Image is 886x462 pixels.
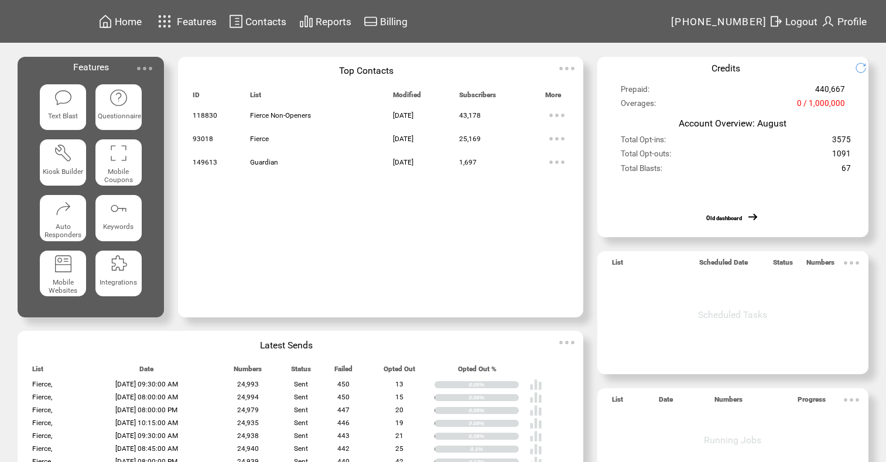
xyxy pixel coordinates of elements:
[840,251,863,275] img: ellypsis.svg
[545,127,569,150] img: ellypsis.svg
[40,195,86,241] a: Auto Responders
[612,258,623,272] span: List
[767,12,819,30] a: Logout
[468,433,518,440] div: 0.08%
[395,380,403,388] span: 13
[32,393,52,401] span: Fierce,
[395,393,403,401] span: 15
[32,444,52,453] span: Fierce,
[100,278,137,286] span: Integrations
[364,14,378,29] img: creidtcard.svg
[468,420,518,427] div: 0.08%
[612,395,623,409] span: List
[237,444,259,453] span: 24,940
[109,199,128,218] img: keywords.svg
[337,406,350,414] span: 447
[798,395,826,409] span: Progress
[40,251,86,297] a: Mobile Websites
[299,14,313,29] img: chart.svg
[785,16,817,28] span: Logout
[659,395,673,409] span: Date
[337,444,350,453] span: 442
[40,139,86,186] a: Kiosk Builder
[250,91,261,104] span: List
[819,12,868,30] a: Profile
[32,406,52,414] span: Fierce,
[109,88,128,107] img: questionnaire.svg
[193,111,217,119] span: 118830
[337,419,350,427] span: 446
[115,444,178,453] span: [DATE] 08:45:00 AM
[109,143,128,162] img: coupons.svg
[840,388,863,412] img: ellypsis.svg
[362,12,409,30] a: Billing
[555,331,579,354] img: ellypsis.svg
[621,85,649,99] span: Prepaid:
[43,167,83,176] span: Kiosk Builder
[468,407,518,414] div: 0.08%
[337,432,350,440] span: 443
[458,365,497,378] span: Opted Out %
[32,365,43,378] span: List
[95,84,142,131] a: Questionnaire
[769,14,783,29] img: exit.svg
[139,365,153,378] span: Date
[229,14,243,29] img: contacts.svg
[395,444,403,453] span: 25
[316,16,351,28] span: Reports
[227,12,288,30] a: Contacts
[529,417,542,430] img: poll%20-%20white.svg
[115,380,178,388] span: [DATE] 09:30:00 AM
[73,61,109,73] span: Features
[155,12,175,31] img: features.svg
[395,419,403,427] span: 19
[54,143,73,162] img: tool%201.svg
[393,91,421,104] span: Modified
[395,432,403,440] span: 21
[95,195,142,241] a: Keywords
[459,135,481,143] span: 25,169
[679,118,786,129] span: Account Overview: August
[237,380,259,388] span: 24,993
[153,10,219,33] a: Features
[193,91,200,104] span: ID
[115,16,142,28] span: Home
[115,393,178,401] span: [DATE] 08:00:00 AM
[98,112,141,120] span: Questionnaire
[294,393,308,401] span: Sent
[97,12,143,30] a: Home
[103,223,134,231] span: Keywords
[621,164,662,178] span: Total Blasts:
[393,135,413,143] span: [DATE]
[237,419,259,427] span: 24,935
[291,365,311,378] span: Status
[832,135,851,149] span: 3575
[54,254,73,273] img: mobile-websites.svg
[95,139,142,186] a: Mobile Coupons
[45,223,81,239] span: Auto Responders
[470,446,519,453] div: 0.1%
[545,104,569,127] img: ellypsis.svg
[806,258,834,272] span: Numbers
[621,135,666,149] span: Total Opt-ins:
[339,65,394,76] span: Top Contacts
[706,215,742,221] a: Old dashboard
[714,395,743,409] span: Numbers
[115,432,178,440] span: [DATE] 09:30:00 AM
[32,432,52,440] span: Fierce,
[393,158,413,166] span: [DATE]
[459,158,477,166] span: 1,697
[545,150,569,174] img: ellypsis.svg
[193,158,217,166] span: 149613
[837,16,867,28] span: Profile
[54,88,73,107] img: text-blast.svg
[393,111,413,119] span: [DATE]
[54,199,73,218] img: auto-responders.svg
[294,380,308,388] span: Sent
[294,419,308,427] span: Sent
[384,365,415,378] span: Opted Out
[815,85,845,99] span: 440,667
[832,149,851,163] span: 1091
[529,378,542,391] img: poll%20-%20white.svg
[555,57,579,80] img: ellypsis.svg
